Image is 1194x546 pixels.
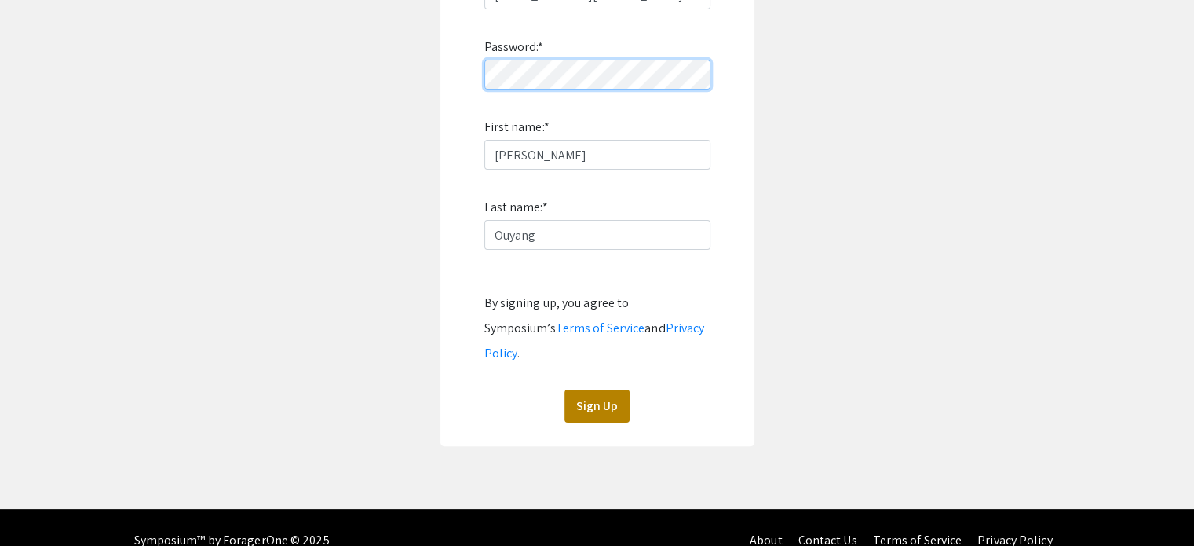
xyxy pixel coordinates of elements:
button: Sign Up [564,390,630,423]
label: Password: [484,35,544,60]
label: First name: [484,115,550,140]
a: Terms of Service [556,320,645,336]
div: By signing up, you agree to Symposium’s and . [484,291,710,366]
iframe: Chat [12,475,67,534]
label: Last name: [484,195,548,220]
